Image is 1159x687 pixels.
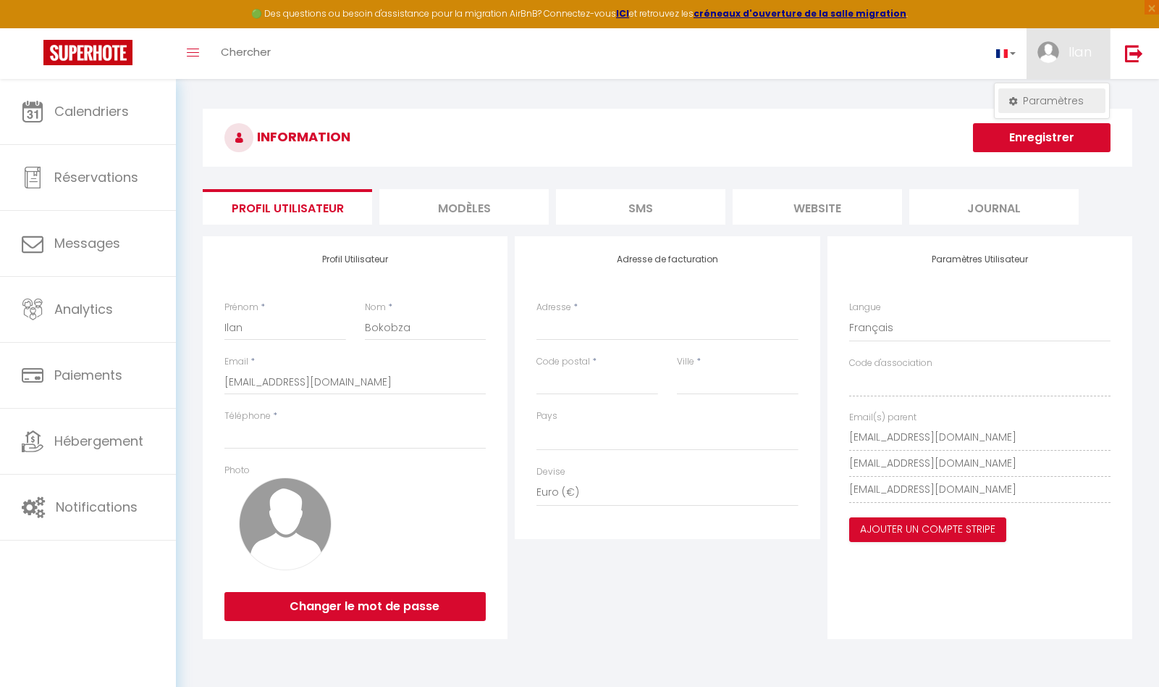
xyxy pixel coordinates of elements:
[203,189,372,225] li: Profil Utilisateur
[43,40,132,65] img: Super Booking
[556,189,725,225] li: SMS
[849,411,916,425] label: Email(s) parent
[54,168,138,186] span: Réservations
[54,366,122,384] span: Paiements
[224,409,271,423] label: Téléphone
[210,28,282,79] a: Chercher
[536,301,571,315] label: Adresse
[973,123,1110,152] button: Enregistrer
[12,6,55,49] button: Ouvrir le widget de chat LiveChat
[694,7,906,20] a: créneaux d'ouverture de la salle migration
[54,102,129,120] span: Calendriers
[239,478,332,570] img: avatar.png
[224,592,486,621] button: Changer le mot de passe
[849,301,881,315] label: Langue
[536,409,557,423] label: Pays
[221,44,271,59] span: Chercher
[849,517,1006,542] button: Ajouter un compte Stripe
[379,189,549,225] li: MODÈLES
[849,254,1110,265] h4: Paramètres Utilisateur
[224,464,250,478] label: Photo
[1027,28,1110,79] a: ... Ilan
[54,300,113,318] span: Analytics
[224,301,258,315] label: Prénom
[224,254,486,265] h4: Profil Utilisateur
[54,432,143,450] span: Hébergement
[536,465,565,479] label: Devise
[536,355,590,369] label: Code postal
[203,109,1132,167] h3: INFORMATION
[998,88,1105,113] a: Paramètres
[365,301,386,315] label: Nom
[677,355,694,369] label: Ville
[54,234,120,252] span: Messages
[224,355,248,369] label: Email
[909,189,1079,225] li: Journal
[616,7,629,20] a: ICI
[56,498,138,516] span: Notifications
[1069,43,1092,61] span: Ilan
[536,254,798,265] h4: Adresse de facturation
[849,357,932,370] label: Code d'association
[733,189,902,225] li: website
[1037,41,1059,63] img: ...
[1125,44,1143,62] img: logout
